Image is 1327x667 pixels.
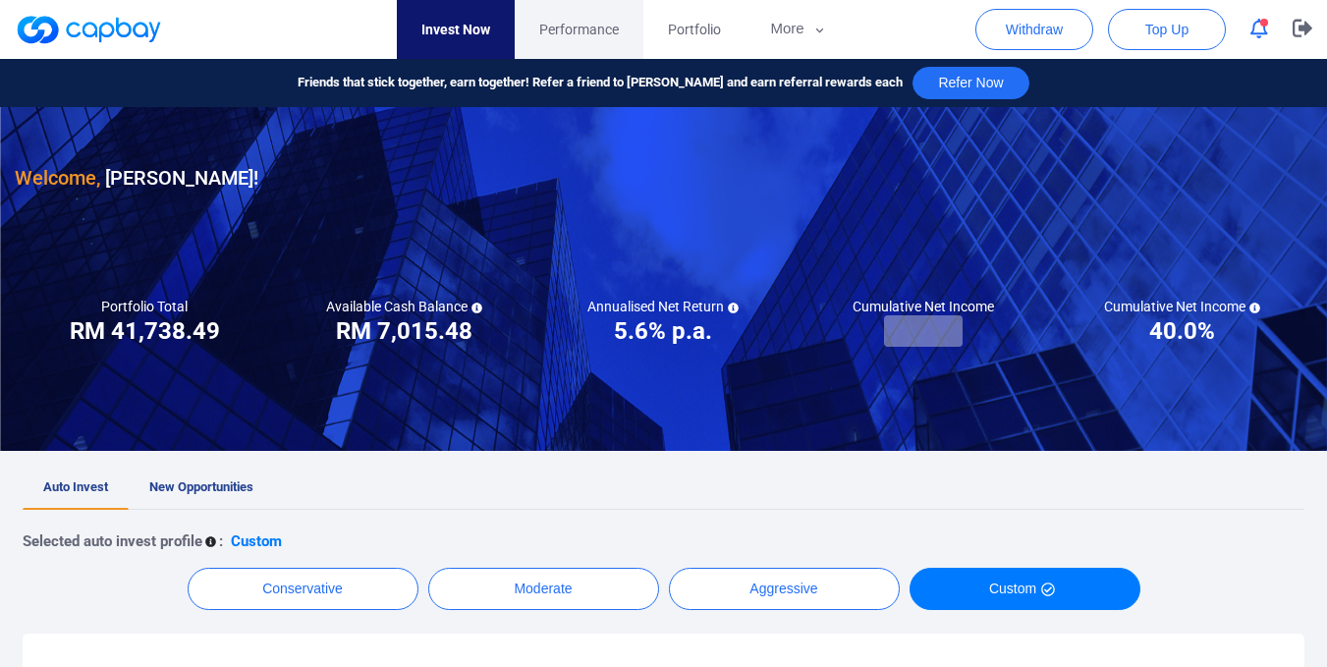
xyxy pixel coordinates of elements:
[149,479,253,494] span: New Opportunities
[219,529,223,553] p: :
[428,568,659,610] button: Moderate
[975,9,1093,50] button: Withdraw
[587,298,739,315] h5: Annualised Net Return
[539,19,619,40] span: Performance
[1104,298,1260,315] h5: Cumulative Net Income
[298,73,903,93] span: Friends that stick together, earn together! Refer a friend to [PERSON_NAME] and earn referral rew...
[1108,9,1226,50] button: Top Up
[853,298,994,315] h5: Cumulative Net Income
[23,529,202,553] p: Selected auto invest profile
[70,315,220,347] h3: RM 41,738.49
[336,315,472,347] h3: RM 7,015.48
[668,19,721,40] span: Portfolio
[1149,315,1215,347] h3: 40.0%
[669,568,900,610] button: Aggressive
[231,529,282,553] p: Custom
[326,298,482,315] h5: Available Cash Balance
[43,479,108,494] span: Auto Invest
[188,568,418,610] button: Conservative
[1145,20,1189,39] span: Top Up
[614,315,712,347] h3: 5.6% p.a.
[912,67,1028,99] button: Refer Now
[15,162,258,194] h3: [PERSON_NAME] !
[15,166,100,190] span: Welcome,
[910,568,1140,610] button: Custom
[101,298,188,315] h5: Portfolio Total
